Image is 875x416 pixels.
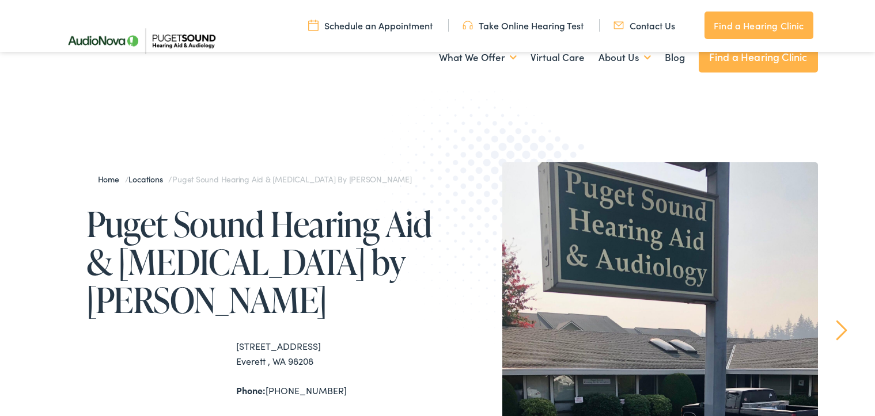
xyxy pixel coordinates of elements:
a: Virtual Care [531,36,585,79]
div: [PHONE_NUMBER] [236,383,438,398]
img: utility icon [308,19,319,32]
img: utility icon [613,19,624,32]
img: utility icon [463,19,473,32]
a: Schedule an Appointment [308,19,433,32]
a: Next [836,320,847,341]
a: Blog [665,36,685,79]
a: About Us [599,36,651,79]
a: Locations [128,173,168,185]
strong: Phone: [236,384,266,396]
div: [STREET_ADDRESS] Everett , WA 98208 [236,339,438,368]
a: Contact Us [613,19,675,32]
a: Find a Hearing Clinic [704,12,813,39]
a: What We Offer [439,36,517,79]
a: Home [98,173,125,185]
h1: Puget Sound Hearing Aid & [MEDICAL_DATA] by [PERSON_NAME] [86,205,438,319]
span: / / [98,173,412,185]
a: Find a Hearing Clinic [699,41,818,72]
span: Puget Sound Hearing Aid & [MEDICAL_DATA] by [PERSON_NAME] [172,173,411,185]
a: Take Online Hearing Test [463,19,584,32]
